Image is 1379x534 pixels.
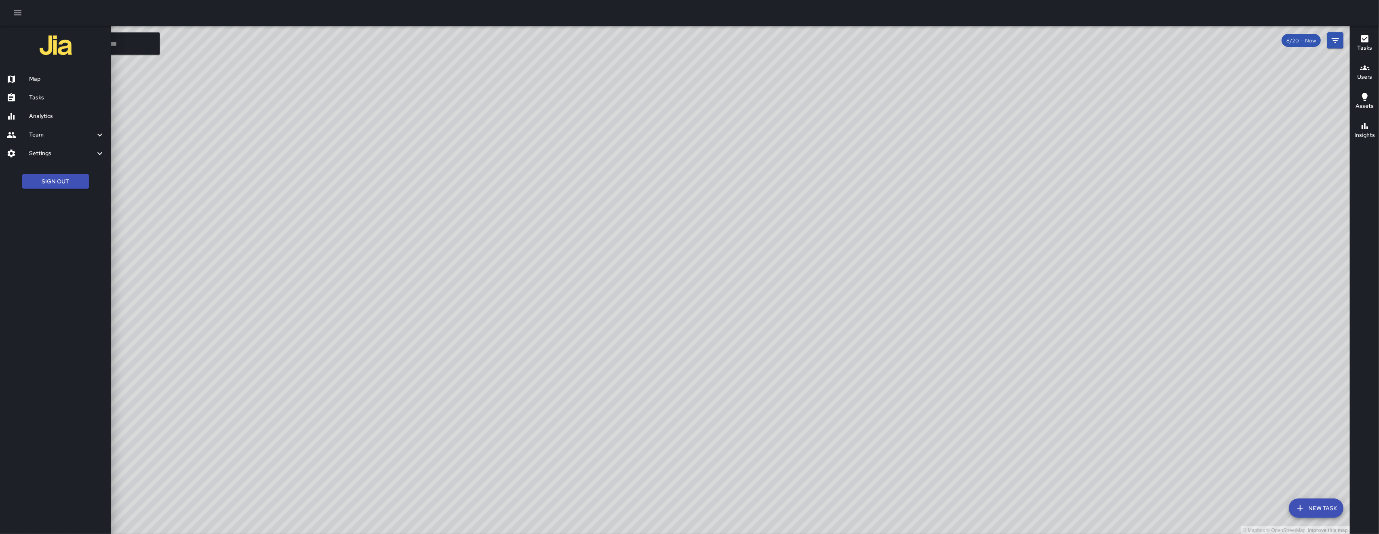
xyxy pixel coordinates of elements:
img: jia-logo [40,29,72,61]
h6: Insights [1354,131,1375,140]
h6: Tasks [1357,44,1372,53]
h6: Map [29,75,105,84]
h6: Team [29,130,95,139]
button: Sign Out [22,174,89,189]
h6: Users [1357,73,1372,82]
h6: Settings [29,149,95,158]
h6: Analytics [29,112,105,121]
h6: Assets [1356,102,1374,111]
button: New Task [1289,498,1343,518]
h6: Tasks [29,93,105,102]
